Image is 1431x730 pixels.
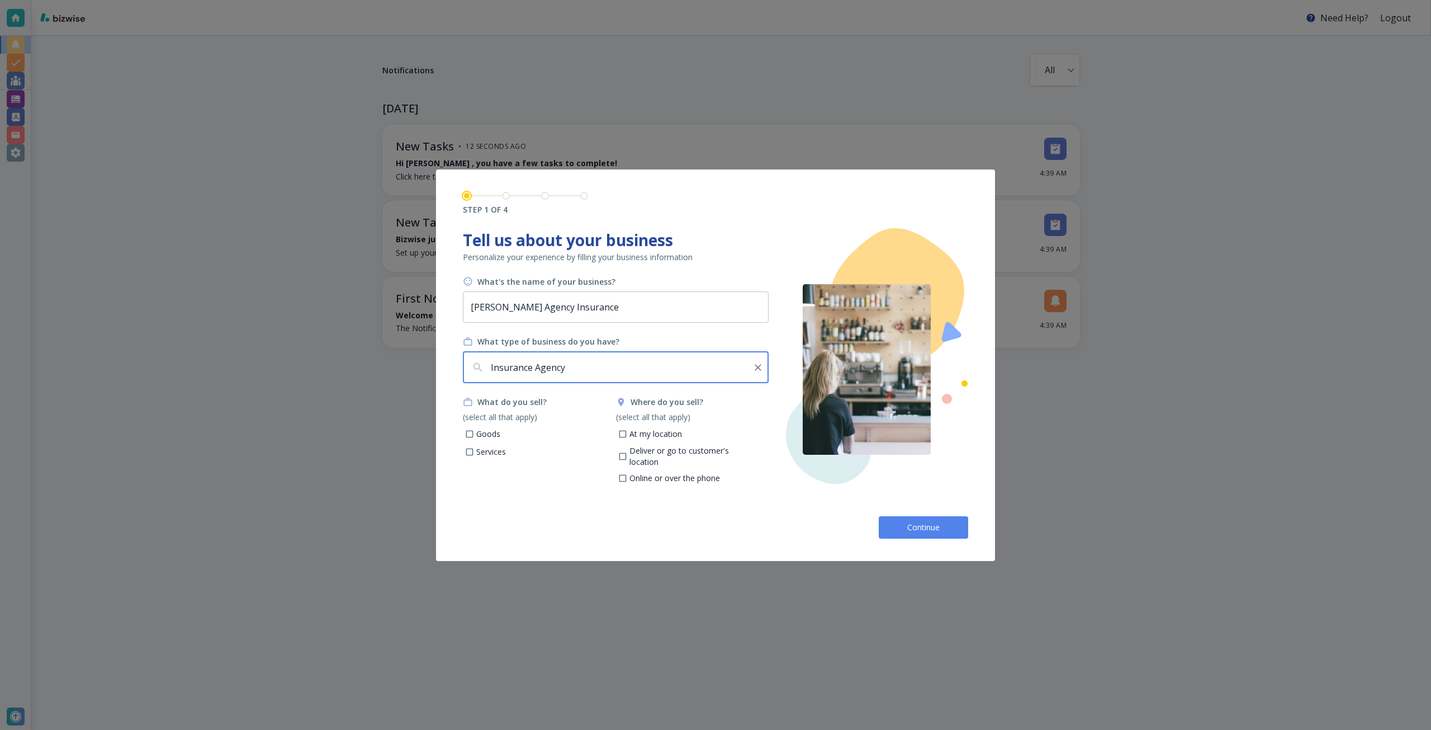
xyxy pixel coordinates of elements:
[476,446,506,458] p: Services
[629,473,720,484] p: Online or over the phone
[750,360,766,375] button: Clear
[463,412,616,423] p: (select all that apply)
[629,428,682,440] p: At my location
[629,445,760,467] p: Deliver or go to customer's location
[906,522,941,533] span: Continue
[489,357,747,378] input: Search for your business type
[463,204,588,215] h6: STEP 1 OF 4
[477,276,615,288] h6: What's the name of your business?
[463,252,769,263] p: Personalize your experience by filling your business information
[477,397,547,408] h6: What do you sell?
[477,336,619,347] h6: What type of business do you have?
[463,291,769,323] input: Your business name
[616,412,769,423] p: (select all that apply)
[463,228,769,252] h1: Tell us about your business
[631,397,703,408] h6: Where do you sell?
[476,428,500,440] p: Goods
[879,516,968,539] button: Continue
